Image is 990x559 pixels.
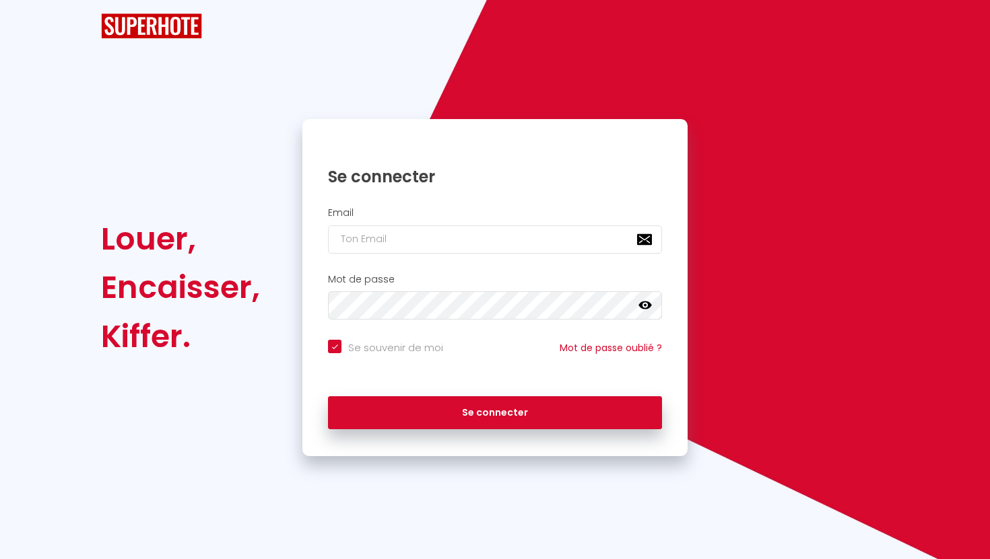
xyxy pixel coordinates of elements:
[328,166,662,187] h1: Se connecter
[328,207,662,219] h2: Email
[101,215,260,263] div: Louer,
[328,396,662,430] button: Se connecter
[560,341,662,355] a: Mot de passe oublié ?
[328,274,662,285] h2: Mot de passe
[101,263,260,311] div: Encaisser,
[101,312,260,361] div: Kiffer.
[328,225,662,254] input: Ton Email
[101,13,202,38] img: SuperHote logo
